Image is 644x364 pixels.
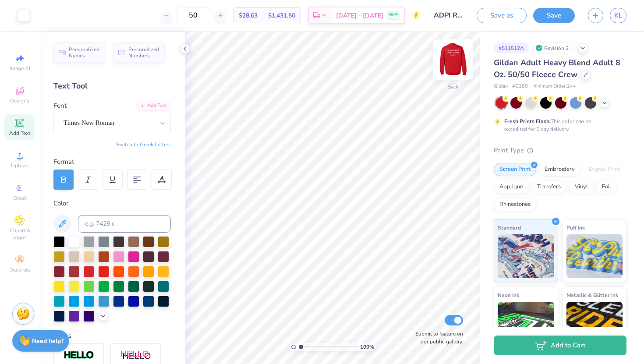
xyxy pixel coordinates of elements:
button: Save [533,8,575,23]
button: Add to Cart [494,336,626,355]
div: # 511512A [494,42,529,53]
span: Add Text [9,130,30,137]
span: Gildan [494,83,508,90]
div: Revision 2 [533,42,573,53]
div: Applique [494,180,529,194]
span: Decorate [9,266,30,273]
span: Clipart & logos [4,227,35,241]
span: Designs [10,97,29,104]
div: This color can be expedited for 5 day delivery. [504,117,612,133]
strong: Need help? [32,337,64,345]
div: Screen Print [494,163,536,176]
span: 100 % [360,343,374,351]
span: Neon Ink [498,290,519,300]
button: Switch to Greek Letters [116,141,171,148]
span: $28.63 [239,11,258,20]
span: Standard [498,223,521,232]
input: Untitled Design [427,7,470,24]
span: Personalized Names [69,46,100,59]
span: $1,431.50 [268,11,295,20]
div: Transfers [531,180,566,194]
div: Rhinestones [494,198,536,211]
div: Styles [53,331,171,341]
span: # G180 [512,83,528,90]
img: Puff Ink [566,234,623,278]
input: – – [176,7,210,23]
div: Text Tool [53,80,171,92]
span: Puff Ink [566,223,585,232]
span: Greek [13,194,27,201]
div: Color [53,198,171,209]
div: Embroidery [539,163,580,176]
span: Upload [11,162,28,169]
input: e.g. 7428 c [78,215,171,233]
img: Shadow [120,350,151,361]
div: Format [53,157,172,167]
div: Back [447,83,459,91]
strong: Fresh Prints Flash: [504,118,551,125]
span: Image AI [10,65,30,72]
label: Font [53,101,67,111]
div: Add Font [136,101,171,111]
div: Print Type [494,145,626,155]
img: Standard [498,234,554,278]
span: FREE [389,12,398,18]
span: Metallic & Glitter Ink [566,290,618,300]
img: Neon Ink [498,302,554,346]
img: Metallic & Glitter Ink [566,302,623,346]
span: [DATE] - [DATE] [336,11,383,20]
span: Minimum Order: 24 + [532,83,576,90]
img: Stroke [64,350,94,360]
button: Save as [477,8,527,23]
label: Submit to feature on our public gallery. [410,330,463,346]
span: KL [614,11,622,21]
span: Gildan Adult Heavy Blend Adult 8 Oz. 50/50 Fleece Crew [494,57,620,80]
img: Back [435,42,471,77]
div: Vinyl [569,180,594,194]
span: Personalized Numbers [128,46,159,59]
div: Digital Print [583,163,626,176]
a: KL [610,8,626,23]
div: Foil [596,180,617,194]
